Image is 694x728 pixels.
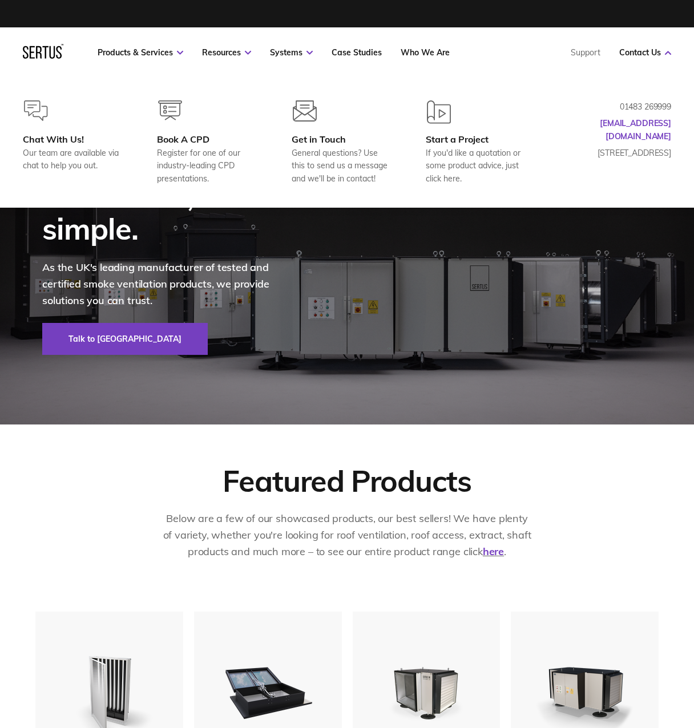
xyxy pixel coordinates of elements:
[157,147,254,185] div: Register for one of our industry-leading CPD presentations.
[557,100,671,113] p: 01483 269999
[157,134,254,145] div: Book A CPD
[483,545,504,558] a: here
[162,511,532,560] p: Below are a few of our showcased products, our best sellers! We have plenty of variety, whether y...
[426,100,523,185] a: Start a ProjectIf you'd like a quotation or some product advice, just click here.
[426,134,523,145] div: Start a Project
[157,100,254,185] a: Book A CPDRegister for one of our industry-leading CPD presentations.
[600,118,671,141] a: [EMAIL_ADDRESS][DOMAIN_NAME]
[98,47,183,58] a: Products & Services
[223,462,471,499] div: Featured Products
[401,47,450,58] a: Who We Are
[42,323,208,355] a: Talk to [GEOGRAPHIC_DATA]
[270,47,313,58] a: Systems
[292,147,389,185] div: General questions? Use this to send us a message and we'll be in contact!
[332,47,382,58] a: Case Studies
[292,100,389,185] a: Get in TouchGeneral questions? Use this to send us a message and we'll be in contact!
[202,47,251,58] a: Resources
[292,134,389,145] div: Get in Touch
[619,47,671,58] a: Contact Us
[23,134,120,145] div: Chat With Us!
[42,260,293,309] p: As the UK's leading manufacturer of tested and certified smoke ventilation products, we provide s...
[23,100,120,185] a: Chat With Us!Our team are available via chat to help you out.
[23,147,120,172] div: Our team are available via chat to help you out.
[571,47,600,58] a: Support
[557,147,671,159] p: [STREET_ADDRESS]
[42,147,293,245] div: Smoke ventilation, made simple.
[426,147,523,185] div: If you'd like a quotation or some product advice, just click here.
